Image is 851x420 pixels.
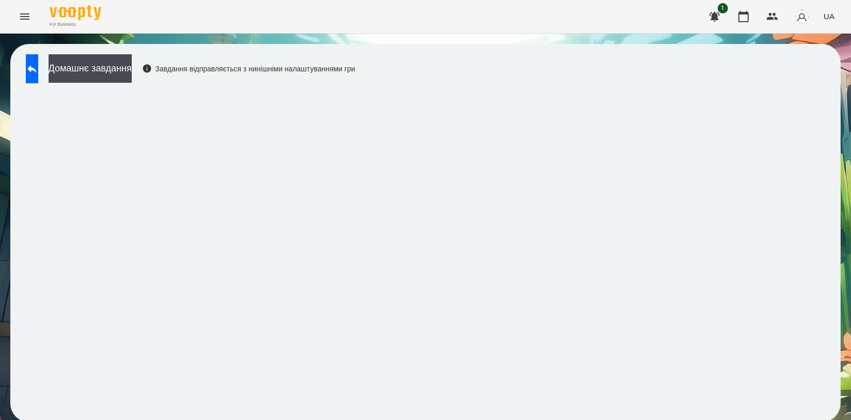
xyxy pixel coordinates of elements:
[795,9,809,24] img: avatar_s.png
[12,4,37,29] button: Menu
[49,54,132,83] button: Домашнє завдання
[50,21,101,28] span: For Business
[824,11,834,22] span: UA
[142,64,355,74] div: Завдання відправляється з нинішніми налаштуваннями гри
[50,5,101,20] img: Voopty Logo
[819,7,839,26] button: UA
[718,3,728,13] span: 1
